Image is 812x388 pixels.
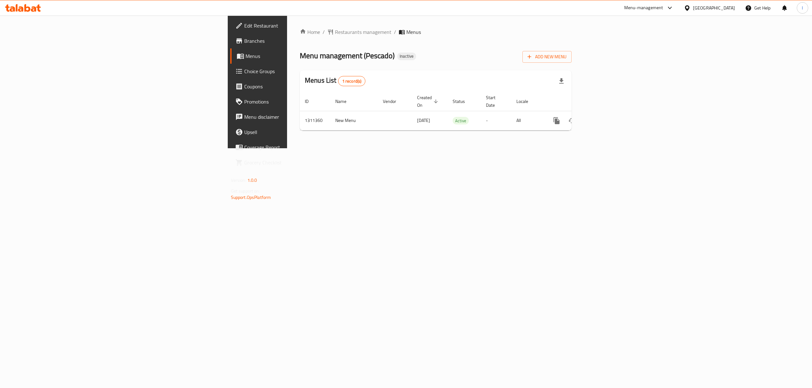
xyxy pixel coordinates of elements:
div: Export file [554,73,569,89]
a: Menus [230,48,363,64]
span: Grocery Checklist [244,159,358,166]
span: Edit Restaurant [244,22,358,29]
span: Branches [244,37,358,45]
span: Version: [231,176,246,184]
div: [GEOGRAPHIC_DATA] [693,4,735,11]
span: 1.0.0 [247,176,257,184]
span: Active [453,117,469,124]
span: Menus [406,28,421,36]
a: Coupons [230,79,363,94]
span: Coupons [244,83,358,90]
button: more [549,113,564,128]
nav: breadcrumb [300,28,572,36]
a: Upsell [230,124,363,140]
a: Edit Restaurant [230,18,363,33]
span: [DATE] [417,116,430,124]
div: Menu-management [624,4,663,12]
span: Choice Groups [244,67,358,75]
span: Start Date [486,94,504,109]
a: Menu disclaimer [230,109,363,124]
td: - [481,111,511,130]
button: Add New Menu [522,51,572,63]
span: Locale [516,98,536,105]
h2: Menus List [305,76,365,86]
span: Vendor [383,98,404,105]
span: Menu disclaimer [244,113,358,121]
span: l [802,4,803,11]
a: Choice Groups [230,64,363,79]
span: Created On [417,94,440,109]
span: Coverage Report [244,143,358,151]
th: Actions [544,92,615,111]
table: enhanced table [300,92,615,130]
span: 1 record(s) [338,78,365,84]
span: Inactive [397,54,416,59]
a: Promotions [230,94,363,109]
span: Status [453,98,473,105]
span: Add New Menu [527,53,566,61]
button: Change Status [564,113,580,128]
li: / [394,28,396,36]
a: Branches [230,33,363,48]
div: Total records count [338,76,366,86]
span: Get support on: [231,187,260,195]
td: All [511,111,544,130]
span: Promotions [244,98,358,105]
span: Name [335,98,355,105]
span: Upsell [244,128,358,136]
span: Menus [246,52,358,60]
a: Support.OpsPlatform [231,193,271,201]
div: Inactive [397,53,416,60]
a: Grocery Checklist [230,155,363,170]
span: ID [305,98,317,105]
a: Coverage Report [230,140,363,155]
